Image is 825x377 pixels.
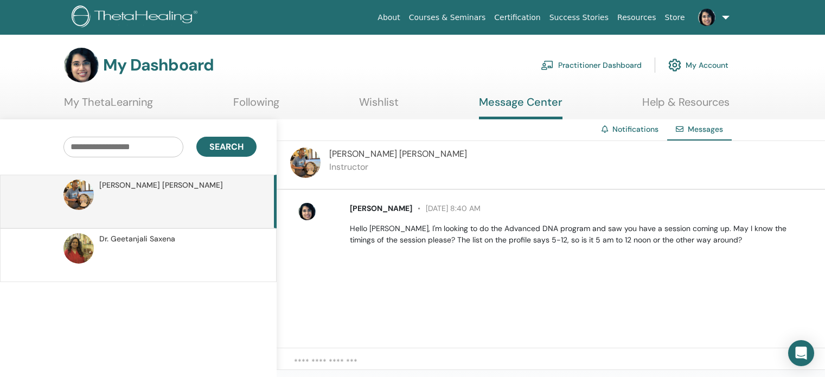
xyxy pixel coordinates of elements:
[63,233,94,264] img: default.jpg
[99,180,223,191] span: [PERSON_NAME] [PERSON_NAME]
[545,8,613,28] a: Success Stories
[350,203,412,213] span: [PERSON_NAME]
[209,141,244,152] span: Search
[72,5,201,30] img: logo.png
[479,95,562,119] a: Message Center
[196,137,257,157] button: Search
[103,55,214,75] h3: My Dashboard
[688,124,723,134] span: Messages
[64,95,153,117] a: My ThetaLearning
[373,8,404,28] a: About
[642,95,730,117] a: Help & Resources
[63,180,94,210] img: default.jpg
[612,124,658,134] a: Notifications
[661,8,689,28] a: Store
[541,53,642,77] a: Practitioner Dashboard
[329,161,467,174] p: Instructor
[64,48,99,82] img: default.jpg
[698,9,715,26] img: default.jpg
[541,60,554,70] img: chalkboard-teacher.svg
[233,95,279,117] a: Following
[788,340,814,366] div: Open Intercom Messenger
[668,56,681,74] img: cog.svg
[405,8,490,28] a: Courses & Seminars
[359,95,399,117] a: Wishlist
[290,148,321,178] img: default.jpg
[350,223,813,246] p: Hello [PERSON_NAME], I'm looking to do the Advanced DNA program and saw you have a session coming...
[99,233,175,245] span: Dr. Geetanjali Saxena
[490,8,545,28] a: Certification
[613,8,661,28] a: Resources
[298,203,316,220] img: default.jpg
[412,203,481,213] span: [DATE] 8:40 AM
[329,148,467,159] span: [PERSON_NAME] [PERSON_NAME]
[668,53,728,77] a: My Account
